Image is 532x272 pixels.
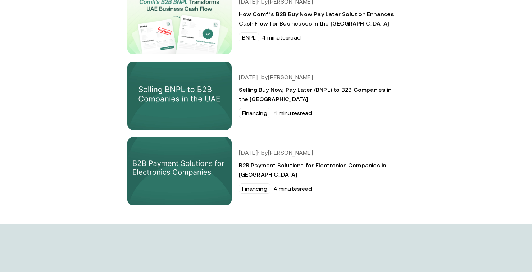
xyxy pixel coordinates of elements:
[242,185,267,192] p: Financing
[239,74,398,81] h5: [DATE] · by [PERSON_NAME]
[127,62,232,130] img: Learn about the benefits of Buy Now, Pay Later (BNPL)for B2B companies in the UAE and how embedde...
[127,137,232,205] img: Learn how B2B payment solutions are changing the UAE electronics industry. Learn about trends, ch...
[273,185,312,192] h6: 4 minutes read
[239,149,398,156] h5: [DATE] · by [PERSON_NAME]
[242,34,256,41] p: BNPL
[262,34,301,41] h6: 4 minutes read
[273,110,312,116] h6: 4 minutes read
[126,60,406,131] a: Learn about the benefits of Buy Now, Pay Later (BNPL)for B2B companies in the UAE and how embedde...
[239,160,398,179] h3: B2B Payment Solutions for Electronics Companies in [GEOGRAPHIC_DATA]
[239,9,398,28] h3: How Comfi’s B2B Buy Now Pay Later Solution Enhances Cash Flow for Businesses in the [GEOGRAPHIC_D...
[239,85,398,104] h3: Selling Buy Now, Pay Later (BNPL) to B2B Companies in the [GEOGRAPHIC_DATA]
[242,110,267,116] p: Financing
[126,136,406,207] a: Learn how B2B payment solutions are changing the UAE electronics industry. Learn about trends, ch...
